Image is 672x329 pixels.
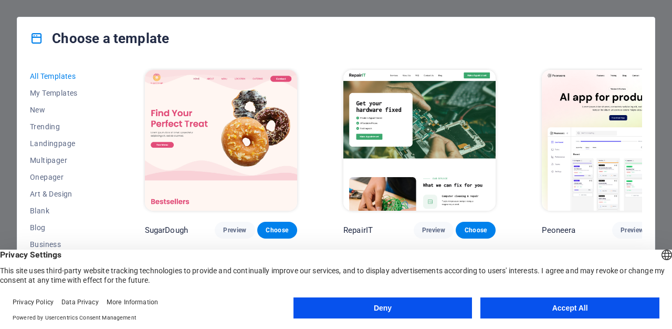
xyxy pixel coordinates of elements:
span: Choose [266,226,289,234]
button: Preview [612,222,652,239]
button: Choose [456,222,496,239]
button: Multipager [30,152,99,169]
span: Blank [30,207,99,215]
button: Business [30,236,99,253]
span: Onepager [30,173,99,181]
span: Preview [621,226,644,234]
button: Preview [215,222,255,239]
button: Trending [30,118,99,135]
span: Preview [422,226,445,234]
span: All Templates [30,72,99,80]
button: Preview [414,222,454,239]
h4: Choose a template [30,30,169,47]
button: New [30,101,99,118]
span: Multipager [30,156,99,164]
button: Onepager [30,169,99,186]
button: Blog [30,219,99,236]
span: Preview [223,226,246,234]
span: Choose [464,226,487,234]
button: Art & Design [30,186,99,202]
span: Blog [30,223,99,232]
p: SugarDough [145,225,188,235]
span: Landingpage [30,139,99,148]
span: Trending [30,122,99,131]
img: RepairIT [343,70,496,211]
span: Art & Design [30,190,99,198]
span: My Templates [30,89,99,97]
span: New [30,106,99,114]
button: All Templates [30,68,99,85]
button: My Templates [30,85,99,101]
button: Blank [30,202,99,219]
p: RepairIT [343,225,373,235]
img: SugarDough [145,70,297,211]
button: Choose [257,222,297,239]
span: Business [30,240,99,249]
button: Landingpage [30,135,99,152]
p: Peoneera [542,225,575,235]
